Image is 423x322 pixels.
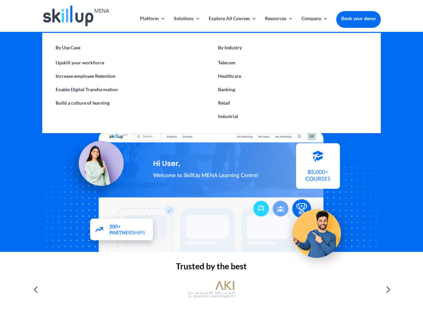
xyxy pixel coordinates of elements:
[211,96,374,110] a: Retail
[188,278,235,301] img: al khayyat investments logo
[49,56,211,69] a: Upskill your workforce
[174,16,200,32] a: Solutions
[49,96,211,110] a: Build a culture of learning
[49,83,211,96] a: Enable Digital Transformation
[140,16,165,32] a: Platform
[311,250,423,322] iframe: Chat Widget
[211,110,374,123] a: Industrial
[211,43,374,56] a: By Industry
[43,5,109,26] img: Skillup Mena
[301,16,328,32] a: Company
[42,262,380,274] h2: Trusted by the best
[211,56,374,69] a: Telecom
[211,83,374,96] a: Banking
[265,16,293,32] a: Resources
[209,16,257,32] a: Explore All Courses
[296,146,340,192] img: Courses library - SkillUp MENA
[63,133,130,201] img: Learning Management Solution - SkillUp
[336,11,381,26] a: Book your demo
[211,69,374,83] a: Healthcare
[49,69,211,83] a: Increase employee Retention
[49,43,211,56] a: By Use Case
[283,195,357,270] img: Upskill your workforce - SkillUp
[83,212,161,249] img: Partners - SkillUp Mena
